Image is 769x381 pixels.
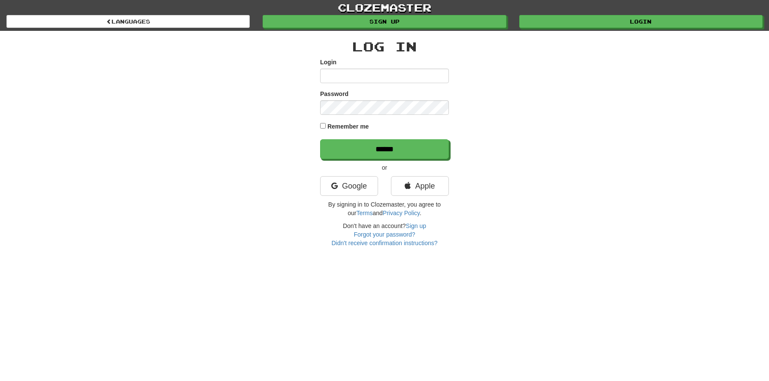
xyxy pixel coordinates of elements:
[391,176,449,196] a: Apple
[320,163,449,172] p: or
[354,231,415,238] a: Forgot your password?
[320,176,378,196] a: Google
[331,240,437,246] a: Didn't receive confirmation instructions?
[519,15,763,28] a: Login
[263,15,506,28] a: Sign up
[320,39,449,54] h2: Log In
[406,222,426,229] a: Sign up
[320,200,449,217] p: By signing in to Clozemaster, you agree to our and .
[356,210,372,216] a: Terms
[320,90,348,98] label: Password
[327,122,369,131] label: Remember me
[320,58,336,66] label: Login
[320,222,449,247] div: Don't have an account?
[6,15,250,28] a: Languages
[383,210,420,216] a: Privacy Policy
